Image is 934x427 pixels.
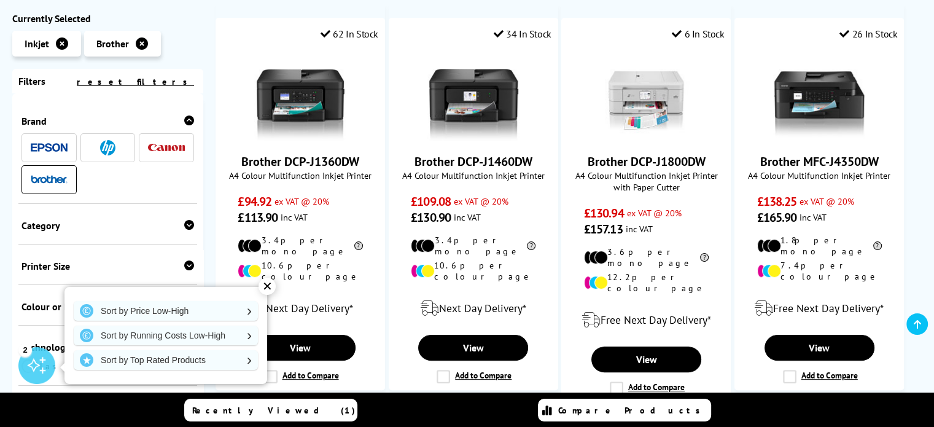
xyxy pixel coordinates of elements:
a: View [591,347,701,372]
a: View [765,335,874,361]
div: modal_delivery [568,303,724,337]
li: 3.4p per mono page [238,235,362,257]
span: £165.90 [757,210,797,225]
span: ex VAT @ 20% [627,207,682,219]
span: £113.90 [238,210,278,225]
a: Brother DCP-J1800DW [600,131,692,144]
div: 2 [18,343,32,356]
a: Sort by Top Rated Products [74,350,258,370]
li: 1.8p per mono page [757,235,882,257]
a: Brother DCP-J1360DW [241,154,359,170]
a: View [418,335,528,361]
span: £109.08 [411,194,451,210]
a: Sort by Price Low-High [74,301,258,321]
img: Brother DCP-J1360DW [254,49,346,141]
li: 3.4p per mono page [411,235,535,257]
span: ex VAT @ 20% [800,195,854,207]
img: Epson [31,143,68,152]
div: Colour or Mono [21,300,194,313]
span: Inkjet [25,37,49,50]
span: inc VAT [800,211,827,223]
li: 7.4p per colour page [757,260,882,282]
span: A4 Colour Multifunction Inkjet Printer [222,170,378,181]
span: £157.13 [584,221,623,237]
a: Brother DCP-J1360DW [254,131,346,144]
span: ex VAT @ 20% [454,195,508,207]
div: Category [21,219,194,232]
span: Filters [18,75,45,87]
div: modal_delivery [395,291,551,326]
span: inc VAT [454,211,481,223]
div: modal_delivery [741,291,897,326]
a: HP [90,140,126,155]
div: 34 In Stock [494,28,551,40]
a: Brother DCP-J1460DW [414,154,532,170]
a: Epson [31,140,68,155]
div: 26 In Stock [839,28,897,40]
div: ✕ [259,278,276,295]
div: 62 In Stock [321,28,378,40]
a: Brother MFC-J4350DW [760,154,879,170]
span: inc VAT [281,211,308,223]
a: Sort by Running Costs Low-High [74,326,258,345]
div: Currently Selected [12,12,203,25]
span: A4 Colour Multifunction Inkjet Printer [741,170,897,181]
a: Canon [148,140,185,155]
a: View [246,335,356,361]
span: inc VAT [626,223,653,235]
img: Canon [148,144,185,152]
div: Printer Size [21,260,194,272]
img: HP [100,140,115,155]
div: modal_delivery [222,291,378,326]
a: Brother [31,172,68,187]
span: ex VAT @ 20% [274,195,329,207]
img: Brother [31,175,68,184]
img: Brother DCP-J1460DW [427,49,520,141]
a: Brother MFC-J4350DW [773,131,865,144]
a: Brother DCP-J1800DW [587,154,705,170]
label: Add to Compare [437,370,512,383]
a: Recently Viewed (1) [184,399,357,421]
li: 12.2p per colour page [584,272,709,294]
img: Brother MFC-J4350DW [773,49,865,141]
span: £138.25 [757,194,797,210]
li: 3.6p per mono page [584,246,709,268]
span: £94.92 [238,194,271,210]
div: 6 In Stock [672,28,725,40]
span: £130.90 [411,210,451,225]
li: 10.6p per colour page [411,260,535,282]
span: A4 Colour Multifunction Inkjet Printer with Paper Cutter [568,170,724,193]
span: Brother [96,37,129,50]
a: Compare Products [538,399,711,421]
img: Brother DCP-J1800DW [600,49,692,141]
div: Technology [21,341,194,353]
span: A4 Colour Multifunction Inkjet Printer [395,170,551,181]
li: 10.6p per colour page [238,260,362,282]
div: Brand [21,115,194,127]
a: Brother DCP-J1460DW [427,131,520,144]
span: £130.94 [584,205,624,221]
label: Add to Compare [783,370,858,383]
span: Recently Viewed (1) [192,405,356,416]
label: Add to Compare [610,382,685,395]
label: Add to Compare [264,370,339,383]
a: reset filters [77,76,194,87]
span: Compare Products [558,405,707,416]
